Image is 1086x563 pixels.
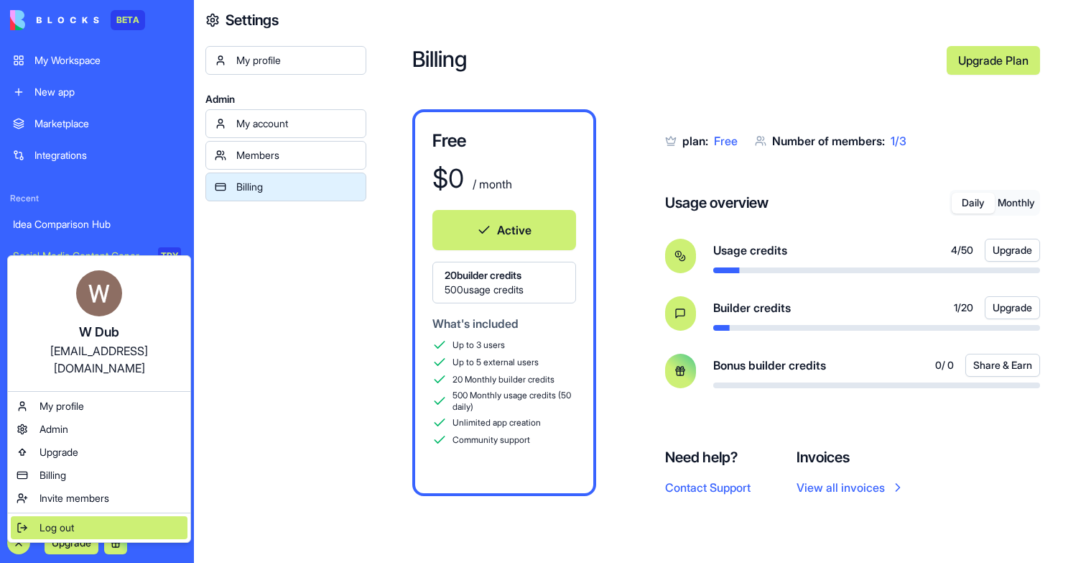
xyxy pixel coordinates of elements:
[22,342,176,377] div: [EMAIL_ADDRESS][DOMAIN_NAME]
[11,441,187,464] a: Upgrade
[40,521,74,535] span: Log out
[13,217,181,232] div: Idea Comparison Hub
[40,445,78,459] span: Upgrade
[76,270,122,316] img: ACg8ocJ6kj_wgGJSYm9VtaC7o__rI_Dta_Rlduz_nnJixtpLo2JIaQ=s96-c
[40,468,66,482] span: Billing
[11,259,187,388] a: W Dub[EMAIL_ADDRESS][DOMAIN_NAME]
[13,249,148,263] div: Social Media Content Generator
[11,418,187,441] a: Admin
[158,247,181,265] div: TRY
[22,322,176,342] div: W Dub
[11,395,187,418] a: My profile
[40,491,109,505] span: Invite members
[40,422,68,436] span: Admin
[11,464,187,487] a: Billing
[4,193,190,204] span: Recent
[11,487,187,510] a: Invite members
[40,399,84,413] span: My profile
